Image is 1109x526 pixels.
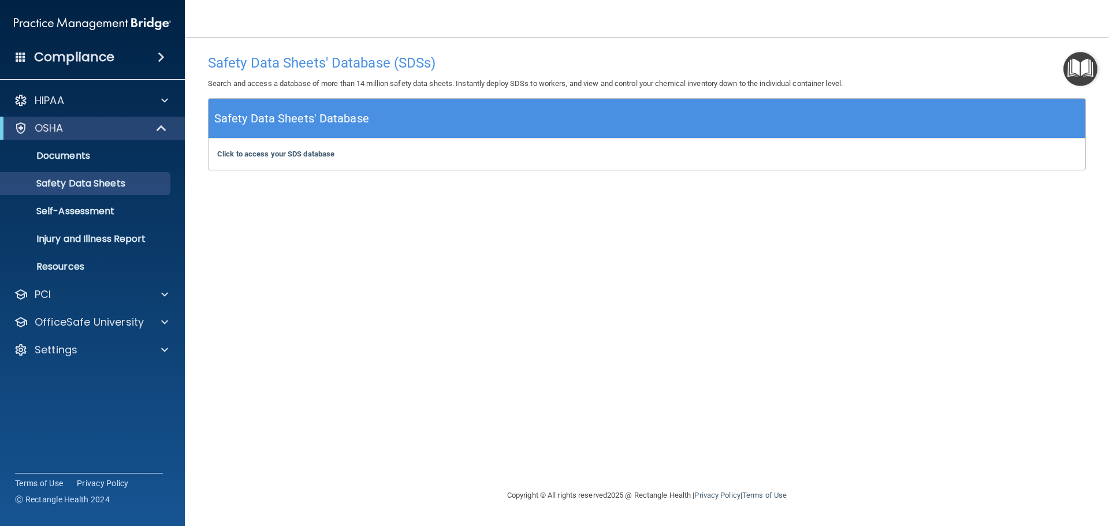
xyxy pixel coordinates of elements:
[8,233,165,245] p: Injury and Illness Report
[217,150,334,158] a: Click to access your SDS database
[15,477,63,489] a: Terms of Use
[77,477,129,489] a: Privacy Policy
[14,343,168,357] a: Settings
[35,121,64,135] p: OSHA
[14,288,168,301] a: PCI
[34,49,114,65] h4: Compliance
[214,109,369,129] h5: Safety Data Sheets' Database
[8,261,165,273] p: Resources
[8,206,165,217] p: Self-Assessment
[208,77,1086,91] p: Search and access a database of more than 14 million safety data sheets. Instantly deploy SDSs to...
[742,491,787,499] a: Terms of Use
[35,94,64,107] p: HIPAA
[14,12,171,35] img: PMB logo
[14,315,168,329] a: OfficeSafe University
[909,444,1095,490] iframe: Drift Widget Chat Controller
[35,288,51,301] p: PCI
[1063,52,1097,86] button: Open Resource Center
[35,343,77,357] p: Settings
[14,121,168,135] a: OSHA
[35,315,144,329] p: OfficeSafe University
[15,494,110,505] span: Ⓒ Rectangle Health 2024
[436,477,858,514] div: Copyright © All rights reserved 2025 @ Rectangle Health | |
[8,178,165,189] p: Safety Data Sheets
[694,491,740,499] a: Privacy Policy
[14,94,168,107] a: HIPAA
[8,150,165,162] p: Documents
[208,55,1086,70] h4: Safety Data Sheets' Database (SDSs)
